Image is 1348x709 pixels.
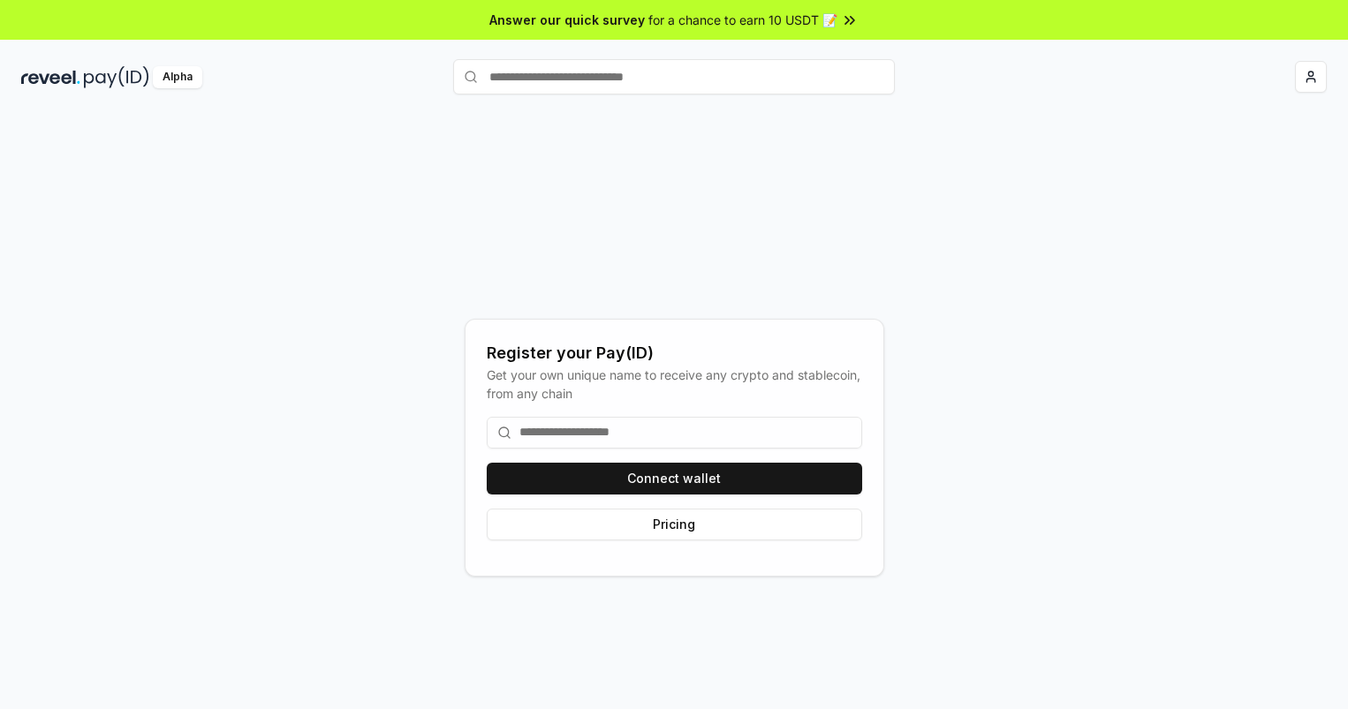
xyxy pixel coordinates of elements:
div: Get your own unique name to receive any crypto and stablecoin, from any chain [487,366,862,403]
img: pay_id [84,66,149,88]
button: Connect wallet [487,463,862,494]
span: Answer our quick survey [489,11,645,29]
div: Alpha [153,66,202,88]
img: reveel_dark [21,66,80,88]
div: Register your Pay(ID) [487,341,862,366]
span: for a chance to earn 10 USDT 📝 [648,11,837,29]
button: Pricing [487,509,862,540]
